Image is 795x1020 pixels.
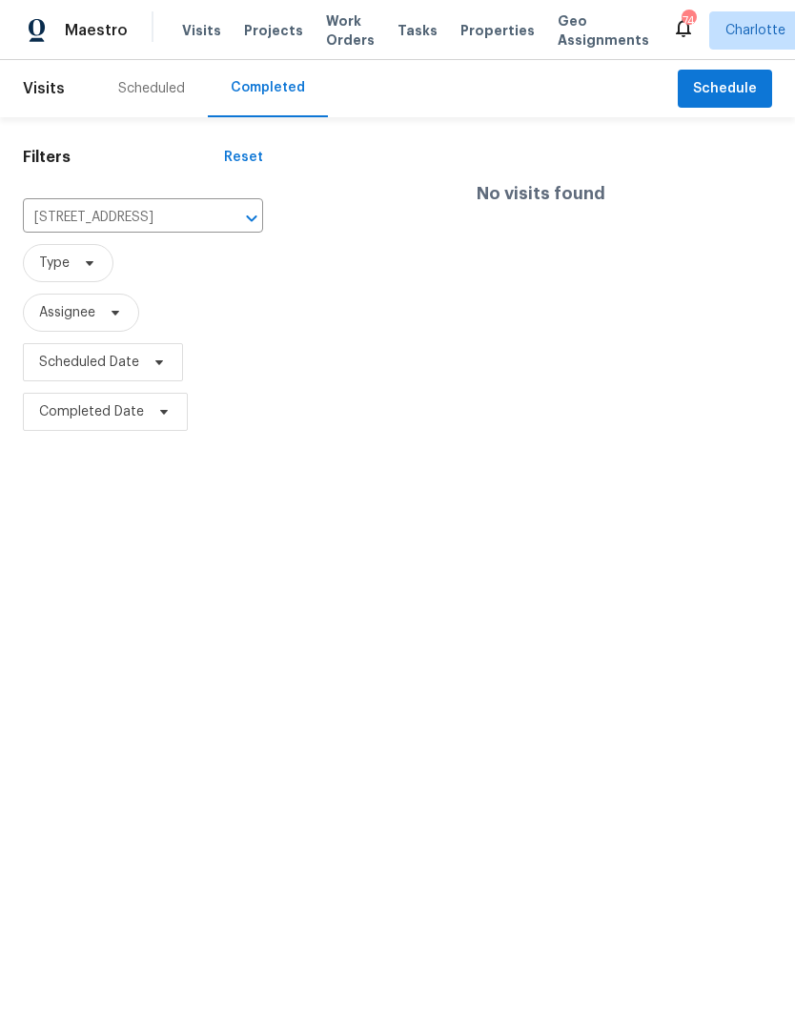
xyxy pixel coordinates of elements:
[326,11,375,50] span: Work Orders
[244,21,303,40] span: Projects
[182,21,221,40] span: Visits
[693,77,757,101] span: Schedule
[682,11,695,31] div: 74
[678,70,772,109] button: Schedule
[224,148,263,167] div: Reset
[238,205,265,232] button: Open
[39,402,144,421] span: Completed Date
[397,24,438,37] span: Tasks
[23,203,210,233] input: Search for an address...
[39,353,139,372] span: Scheduled Date
[477,184,605,203] h4: No visits found
[39,254,70,273] span: Type
[39,303,95,322] span: Assignee
[558,11,649,50] span: Geo Assignments
[118,79,185,98] div: Scheduled
[23,148,224,167] h1: Filters
[23,68,65,110] span: Visits
[231,78,305,97] div: Completed
[725,21,785,40] span: Charlotte
[460,21,535,40] span: Properties
[65,21,128,40] span: Maestro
